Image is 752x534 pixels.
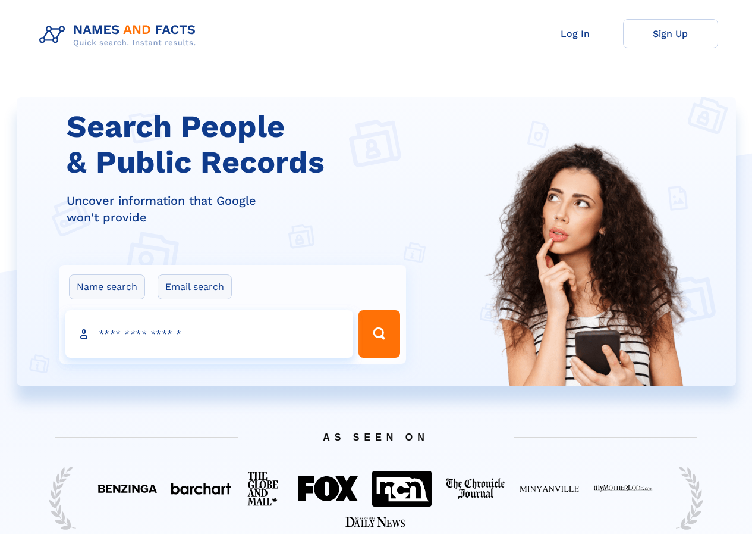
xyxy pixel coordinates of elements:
img: Featured on The Globe And Mail [245,469,284,508]
img: Featured on My Mother Lode [593,485,653,493]
button: Search Button [358,310,400,358]
label: Name search [69,274,145,299]
label: Email search [158,274,232,299]
img: Featured on BarChart [171,483,231,494]
img: Logo Names and Facts [34,19,206,51]
img: Featured on FOX 40 [298,476,358,501]
img: Featured on Benzinga [97,485,157,493]
img: Featured on The Chronicle Journal [446,478,505,499]
span: AS SEEN ON [37,417,715,457]
img: Featured on NCN [372,471,432,506]
div: Uncover information that Google won't provide [67,192,414,226]
h1: Search People & Public Records [67,109,414,180]
img: Featured on Minyanville [520,485,579,493]
img: Featured on Starkville Daily News [345,517,405,527]
input: search input [65,310,353,358]
img: Search People and Public records [477,140,697,445]
a: Sign Up [623,19,718,48]
a: Log In [528,19,623,48]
